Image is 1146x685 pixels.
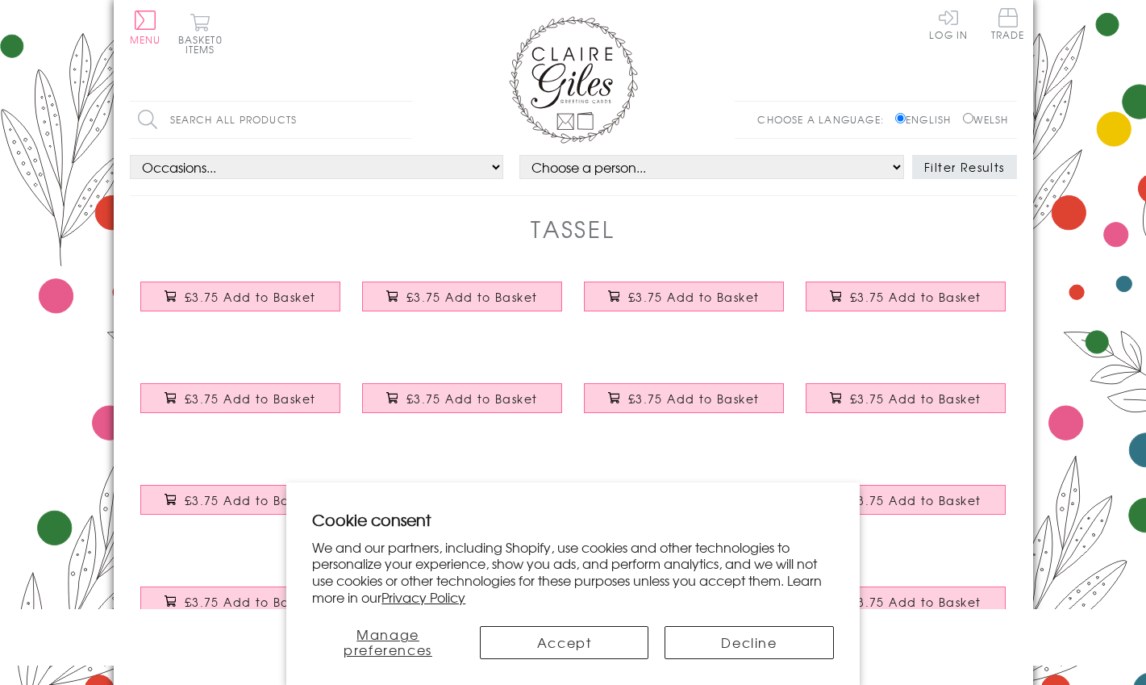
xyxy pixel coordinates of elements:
[185,289,316,305] span: £3.75 Add to Basket
[344,624,432,659] span: Manage preferences
[963,113,973,123] input: Welsh
[850,289,981,305] span: £3.75 Add to Basket
[312,508,834,531] h2: Cookie consent
[185,32,223,56] span: 0 items
[628,391,760,407] span: £3.75 Add to Basket
[850,492,981,508] span: £3.75 Add to Basket
[130,10,161,44] button: Menu
[573,269,795,339] a: Birthday Card, Butterfly Wreath, Embellished with a colourful tassel £3.75 Add to Basket
[396,102,412,138] input: Search
[406,289,538,305] span: £3.75 Add to Basket
[185,391,316,407] span: £3.75 Add to Basket
[312,539,834,606] p: We and our partners, including Shopify, use cookies and other technologies to personalize your ex...
[130,102,412,138] input: Search all products
[362,383,562,413] button: £3.75 Add to Basket
[185,594,316,610] span: £3.75 Add to Basket
[185,492,316,508] span: £3.75 Add to Basket
[665,626,833,659] button: Decline
[850,391,981,407] span: £3.75 Add to Basket
[850,594,981,610] span: £3.75 Add to Basket
[140,587,340,616] button: £3.75 Add to Basket
[795,269,1017,339] a: Birthday Card, Ice Lollies, Cool Birthday, Embellished with a colourful tassel £3.75 Add to Basket
[584,383,784,413] button: £3.75 Add to Basket
[178,13,223,54] button: Basket0 items
[312,626,464,659] button: Manage preferences
[362,282,562,311] button: £3.75 Add to Basket
[352,371,573,441] a: Birthday Card, Unicorn, Fabulous You, Embellished with a colourful tassel £3.75 Add to Basket
[806,587,1006,616] button: £3.75 Add to Basket
[795,371,1017,441] a: Engagement Card, Heart in Stars, Wedding, Embellished with a colourful tassel £3.75 Add to Basket
[584,282,784,311] button: £3.75 Add to Basket
[352,269,573,339] a: Birthday Card, Paperchain Girls, Embellished with a colourful tassel £3.75 Add to Basket
[130,473,352,542] a: Wedding Congratulations Card, Flowers Heart, Embellished with a colourful tassel £3.75 Add to Basket
[531,212,615,245] h1: Tassel
[352,473,573,542] a: Good Luck Exams Card, Rainbow, Embellished with a colourful tassel £3.75 Add to Basket
[757,112,892,127] p: Choose a language:
[140,485,340,515] button: £3.75 Add to Basket
[806,383,1006,413] button: £3.75 Add to Basket
[806,485,1006,515] button: £3.75 Add to Basket
[573,371,795,441] a: Birthday Card, Bomb, You're the Bomb, Embellished with a colourful tassel £3.75 Add to Basket
[509,16,638,144] img: Claire Giles Greetings Cards
[963,112,1009,127] label: Welsh
[929,8,968,40] a: Log In
[130,32,161,47] span: Menu
[806,282,1006,311] button: £3.75 Add to Basket
[130,269,352,339] a: Birthday Card, Dab Man, One of a Kind, Embellished with a colourful tassel £3.75 Add to Basket
[406,391,538,407] span: £3.75 Add to Basket
[140,282,340,311] button: £3.75 Add to Basket
[991,8,1025,40] span: Trade
[381,587,465,607] a: Privacy Policy
[130,574,352,644] a: Thank You Teaching Assistant Card, Rosette, Embellished with a colourful tassel £3.75 Add to Basket
[628,289,760,305] span: £3.75 Add to Basket
[895,112,959,127] label: English
[573,473,795,542] a: Thank You Teacher Card, Trophy, Embellished with a colourful tassel £3.75 Add to Basket
[795,574,1017,644] a: Christmas Card, Bauble and Pine, Tassel Embellished £3.75 Add to Basket
[130,371,352,441] a: Birthday Card, Spring Flowers, Embellished with a colourful tassel £3.75 Add to Basket
[140,383,340,413] button: £3.75 Add to Basket
[912,155,1017,179] button: Filter Results
[480,626,648,659] button: Accept
[795,473,1017,542] a: Thank You Teacher Card, Medal & Books, Embellished with a colourful tassel £3.75 Add to Basket
[991,8,1025,43] a: Trade
[895,113,906,123] input: English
